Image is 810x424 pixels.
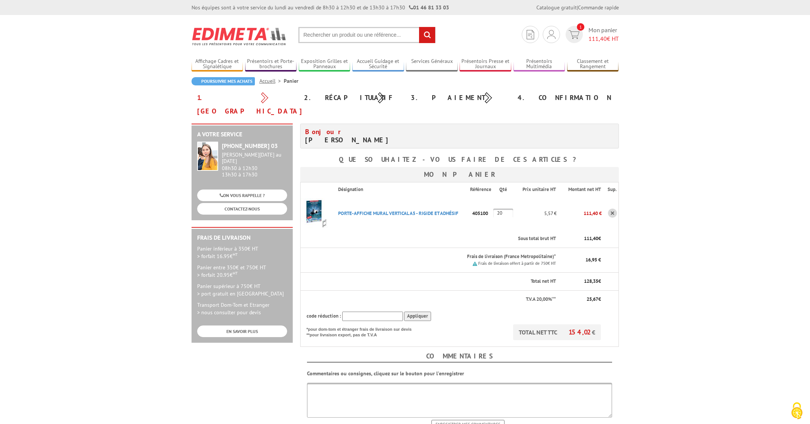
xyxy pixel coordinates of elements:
h2: A votre service [197,131,287,138]
button: Cookies (fenêtre modale) [784,399,810,424]
img: Edimeta [192,22,287,50]
h3: Mon panier [300,167,619,182]
span: > nous consulter pour devis [197,309,261,316]
b: Commentaires ou consignes, cliquez sur le bouton pour l'enregistrer [307,370,464,377]
strong: [PHONE_NUMBER] 03 [222,142,278,149]
p: 405100 [470,207,493,220]
p: Panier inférieur à 350€ HT [197,245,287,260]
th: Qté [493,182,514,196]
a: Accueil [259,78,284,84]
p: Référence [470,186,493,193]
a: Exposition Grilles et Panneaux [299,58,350,70]
span: 128,35 [584,278,598,284]
div: [PERSON_NAME][DATE] au [DATE] [222,152,287,164]
h2: Frais de Livraison [197,234,287,241]
p: Prix unitaire HT [520,186,556,193]
span: Bonjour [305,127,345,136]
div: | [536,4,619,11]
a: PORTE-AFFICHE MURAL VERTICAL A5 - RIGIDE ET ADHéSIF [338,210,458,216]
p: € [563,296,601,303]
sup: HT [233,270,238,276]
input: rechercher [419,27,435,43]
p: *pour dom-tom et étranger frais de livraison sur devis **pour livraison export, pas de T.V.A [307,324,419,338]
a: Accueil Guidage et Sécurité [352,58,404,70]
a: Commande rapide [578,4,619,11]
p: Panier entre 350€ et 750€ HT [197,264,287,279]
input: Rechercher un produit ou une référence... [298,27,436,43]
span: 16,95 € [585,257,601,263]
a: Affichage Cadres et Signalétique [192,58,243,70]
span: 111,40 [584,235,598,242]
p: TOTAL NET TTC € [513,324,601,340]
p: 111,40 € [557,207,602,220]
th: Sous total brut HT [332,230,557,248]
strong: 01 46 81 33 03 [409,4,449,11]
span: 25,67 [587,296,598,302]
a: Classement et Rangement [567,58,619,70]
p: Montant net HT [563,186,601,193]
div: 1. [GEOGRAPHIC_DATA] [192,91,298,118]
h4: Commentaires [307,351,612,363]
a: CONTACTEZ-NOUS [197,203,287,215]
a: Catalogue gratuit [536,4,577,11]
p: € [563,235,601,242]
li: Panier [284,77,298,85]
img: picto.png [473,261,477,266]
img: Cookies (fenêtre modale) [788,402,806,420]
a: Présentoirs Multimédia [514,58,565,70]
span: 1 [577,23,584,31]
span: > forfait 16.95€ [197,253,238,260]
span: > forfait 20.95€ [197,272,238,278]
a: ON VOUS RAPPELLE ? [197,190,287,201]
div: 2. Récapitulatif [298,91,405,105]
span: Mon panier [588,26,619,43]
a: Présentoirs et Porte-brochures [245,58,297,70]
p: Frais de livraison (France Metropolitaine)* [338,253,556,260]
img: widget-service.jpg [197,142,218,171]
img: devis rapide [569,30,579,39]
p: T.V.A 20,00%** [307,296,556,303]
p: 5,57 € [514,207,557,220]
a: EN SAVOIR PLUS [197,325,287,337]
input: Appliquer [404,312,431,321]
a: Présentoirs Presse et Journaux [460,58,511,70]
img: devis rapide [527,30,534,39]
div: 4. Confirmation [512,91,619,105]
th: Sup. [602,182,618,196]
p: Panier supérieur à 750€ HT [197,282,287,297]
p: Transport Dom-Tom et Etranger [197,301,287,316]
div: 3. Paiement [405,91,512,105]
div: Nos équipes sont à votre service du lundi au vendredi de 8h30 à 12h30 et de 13h30 à 17h30 [192,4,449,11]
a: Poursuivre mes achats [192,77,255,85]
sup: HT [233,252,238,257]
th: Désignation [332,182,470,196]
span: 154,02 [569,328,592,336]
p: € [563,278,601,285]
span: 111,40 [588,35,607,42]
a: devis rapide 1 Mon panier 111,40€ HT [564,26,619,43]
img: devis rapide [547,30,555,39]
span: € HT [588,34,619,43]
div: 08h30 à 12h30 13h30 à 17h30 [222,152,287,178]
small: Frais de livraison offert à partir de 750€ HT [478,261,556,266]
h4: [PERSON_NAME] [305,128,454,144]
img: PORTE-AFFICHE MURAL VERTICAL A5 - RIGIDE ET ADHéSIF [301,198,331,228]
p: Total net HT [307,278,556,285]
b: Que souhaitez-vous faire de ces articles ? [339,155,580,164]
span: > port gratuit en [GEOGRAPHIC_DATA] [197,290,284,297]
span: code réduction : [307,313,341,319]
a: Services Généraux [406,58,458,70]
